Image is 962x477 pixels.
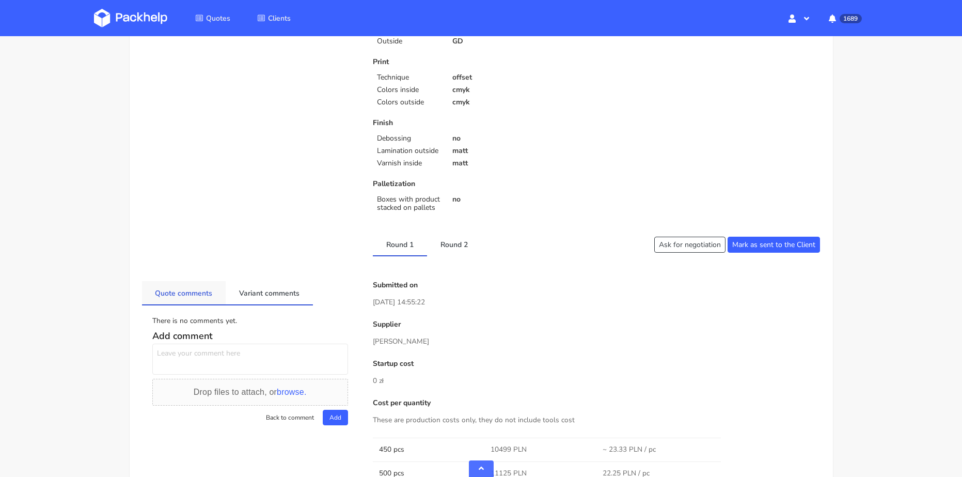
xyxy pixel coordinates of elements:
img: Dashboard [94,9,167,27]
span: 10499 PLN [491,444,527,455]
p: Print [373,58,589,66]
span: browse. [277,388,306,396]
a: Quotes [183,9,243,27]
p: Outside [377,37,440,45]
p: Varnish inside [377,159,440,167]
a: Round 2 [427,233,481,255]
p: Debossing [377,134,440,143]
p: Technique [377,73,440,82]
div: There is no comments yet. [152,316,348,326]
a: Variant comments [226,281,313,304]
button: 1689 [821,9,868,27]
button: Add [323,410,348,425]
p: Colors inside [377,86,440,94]
p: Submitted on [373,281,821,289]
p: GD [452,37,589,45]
a: Quote comments [142,281,226,304]
p: cmyk [452,86,589,94]
span: Quotes [206,13,230,23]
p: 0 zł [373,375,821,387]
p: no [452,195,589,204]
p: Finish [373,119,589,127]
a: Round 1 [373,233,427,255]
span: 1689 [840,14,861,23]
p: matt [452,159,589,167]
p: matt [452,147,589,155]
p: Colors outside [377,98,440,106]
button: Mark as sent to the Client [728,237,820,253]
p: no [452,134,589,143]
h5: Add comment [152,330,348,342]
p: cmyk [452,98,589,106]
p: These are production costs only, they do not include tools cost [373,414,821,426]
p: Startup cost [373,360,821,368]
span: Drop files to attach, or [194,388,307,396]
p: Palletization [373,180,589,188]
p: Supplier [373,320,821,329]
button: Back to comment [259,410,321,425]
span: Clients [268,13,291,23]
p: [PERSON_NAME] [373,336,821,347]
p: Lamination outside [377,147,440,155]
p: offset [452,73,589,82]
td: 450 pcs [373,438,485,461]
span: ~ 23.33 PLN / pc [603,444,656,455]
p: Cost per quantity [373,399,821,407]
button: Ask for negotiation [654,237,726,253]
a: Clients [245,9,303,27]
p: [DATE] 14:55:22 [373,297,821,308]
p: Boxes with product stacked on pallets [377,195,440,212]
